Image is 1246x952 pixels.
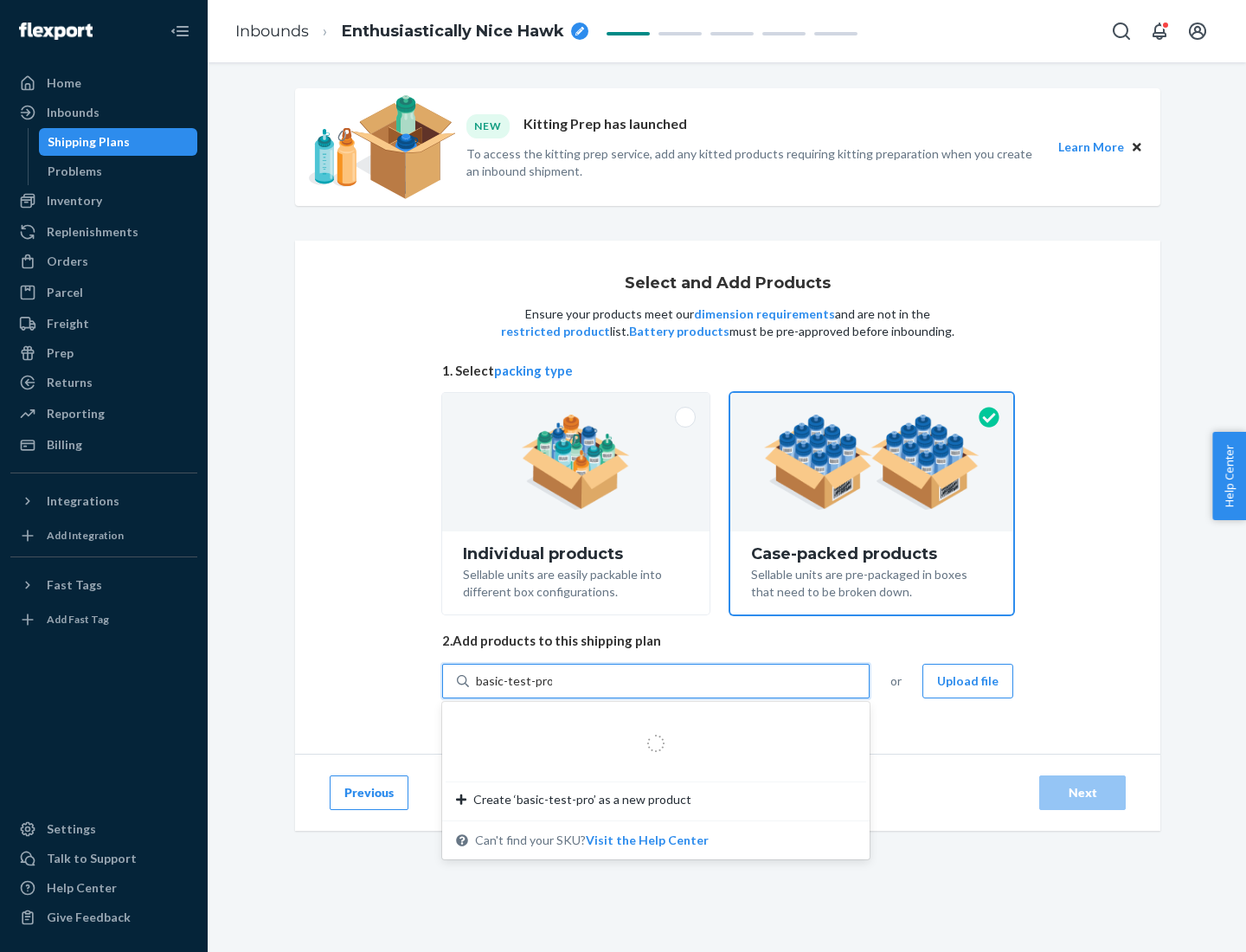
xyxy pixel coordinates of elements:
[499,306,956,340] p: Ensure your products meet our and are not in the list. must be pre-approved before inbounding.
[39,128,198,156] a: Shipping Plans
[751,563,992,601] div: Sellable units are pre-packaged in boxes that need to be broken down.
[47,192,102,209] div: Inventory
[10,339,197,367] a: Prep
[48,133,130,151] div: Shipping Plans
[47,405,105,422] div: Reporting
[473,791,691,808] span: Create ‘basic-test-pro’ as a new product
[47,253,88,270] div: Orders
[10,69,197,97] a: Home
[47,344,74,362] div: Prep
[10,279,197,306] a: Parcel
[47,879,117,897] div: Help Center
[10,99,197,126] a: Inbounds
[10,845,197,872] a: Talk to Support
[47,104,100,121] div: Inbounds
[629,323,729,340] button: Battery products
[442,632,1013,650] span: 2. Add products to this shipping plan
[922,664,1013,698] button: Upload file
[10,522,197,550] a: Add Integration
[47,909,131,926] div: Give Feedback
[47,223,138,241] div: Replenishments
[10,218,197,246] a: Replenishments
[586,832,709,849] button: Create ‘basic-test-pro’ as a new productCan't find your SKU?
[1212,432,1246,520] button: Help Center
[330,775,408,810] button: Previous
[1142,14,1177,48] button: Open notifications
[625,275,831,293] h1: Select and Add Products
[1054,784,1111,801] div: Next
[10,487,197,515] button: Integrations
[764,415,979,510] img: case-pack.59cecea509d18c883b923b81aeac6d0b.png
[342,21,564,43] span: Enthusiastically Nice Hawk
[1104,14,1139,48] button: Open Search Box
[1180,14,1215,48] button: Open account menu
[10,874,197,902] a: Help Center
[222,6,602,57] ol: breadcrumbs
[10,904,197,931] button: Give Feedback
[47,374,93,391] div: Returns
[47,850,137,867] div: Talk to Support
[523,114,687,138] p: Kitting Prep has launched
[466,114,510,138] div: NEW
[10,815,197,843] a: Settings
[751,545,992,563] div: Case-packed products
[1039,775,1126,810] button: Next
[476,672,552,690] input: Create ‘basic-test-pro’ as a new productCan't find your SKU?Visit the Help Center
[235,22,309,41] a: Inbounds
[501,323,610,340] button: restricted product
[47,74,81,92] div: Home
[1127,138,1146,157] button: Close
[19,23,93,40] img: Flexport logo
[890,672,902,690] span: or
[10,400,197,428] a: Reporting
[694,306,835,323] button: dimension requirements
[463,545,689,563] div: Individual products
[1058,138,1124,157] button: Learn More
[163,14,197,48] button: Close Navigation
[47,820,96,838] div: Settings
[47,576,102,594] div: Fast Tags
[10,431,197,459] a: Billing
[10,606,197,634] a: Add Fast Tag
[522,415,630,510] img: individual-pack.facf35554cb0f1810c75b2bd6df2d64e.png
[47,315,89,332] div: Freight
[39,158,198,185] a: Problems
[10,187,197,215] a: Inventory
[10,571,197,599] button: Fast Tags
[48,163,102,180] div: Problems
[475,832,709,849] span: Can't find your SKU?
[47,528,124,543] div: Add Integration
[10,248,197,275] a: Orders
[47,284,83,301] div: Parcel
[463,563,689,601] div: Sellable units are easily packable into different box configurations.
[47,612,109,627] div: Add Fast Tag
[494,362,573,380] button: packing type
[442,362,1013,380] span: 1. Select
[10,310,197,338] a: Freight
[47,492,119,510] div: Integrations
[466,145,1043,180] p: To access the kitting prep service, add any kitted products requiring kitting preparation when yo...
[47,436,82,453] div: Billing
[10,369,197,396] a: Returns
